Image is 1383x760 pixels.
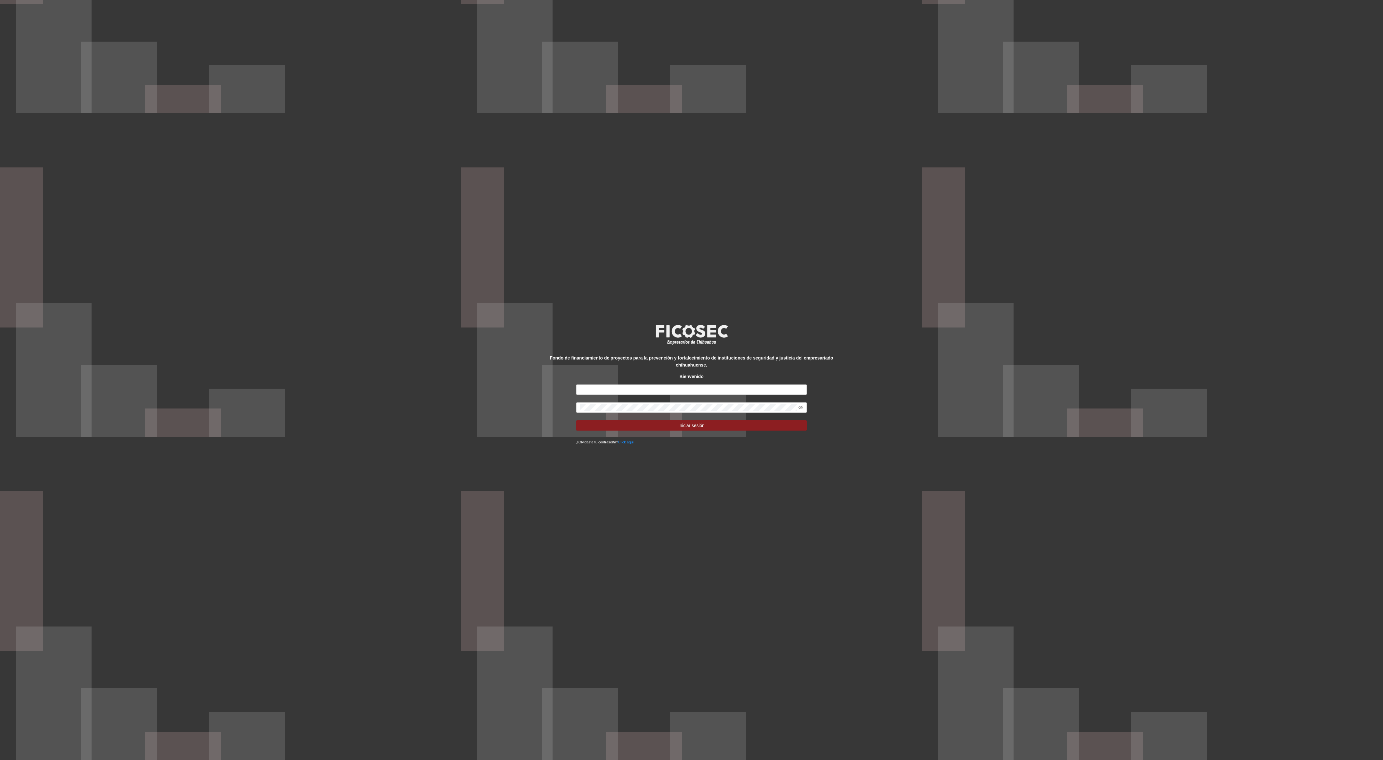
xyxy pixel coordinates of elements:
[679,374,703,379] strong: Bienvenido
[678,422,705,429] span: Iniciar sesión
[576,440,634,444] small: ¿Olvidaste tu contraseña?
[618,440,634,444] a: Click aqui
[576,420,807,431] button: Iniciar sesión
[550,355,833,368] strong: Fondo de financiamiento de proyectos para la prevención y fortalecimiento de instituciones de seg...
[651,323,732,346] img: logo
[798,405,803,410] span: eye-invisible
